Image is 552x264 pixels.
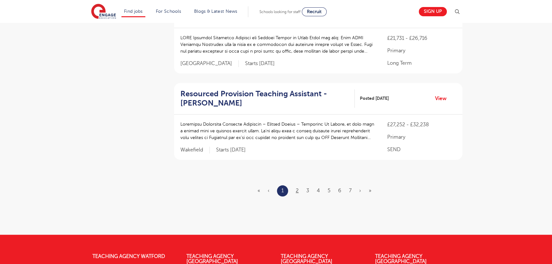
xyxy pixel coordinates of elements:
p: Loremipsu Dolorsita Consecte Adipiscin – Elitsed Doeius – Temporinc Ut Labore, et dolo magn a eni... [180,121,374,141]
a: Find jobs [124,9,143,14]
a: Last [369,188,371,194]
p: £21,731 - £26,716 [387,34,456,42]
span: Posted [DATE] [360,95,389,102]
span: ‹ [268,188,269,194]
a: For Schools [156,9,181,14]
span: Recruit [307,9,322,14]
a: 7 [349,188,352,194]
a: 4 [317,188,320,194]
p: Primary [387,47,456,55]
p: Long Term [387,59,456,67]
a: 1 [281,187,284,195]
span: Wakefield [180,147,210,153]
a: Resourced Provision Teaching Assistant - [PERSON_NAME] [180,89,355,108]
p: Starts [DATE] [216,147,246,153]
a: 2 [296,188,299,194]
a: 3 [306,188,309,194]
a: Recruit [302,7,327,16]
a: Teaching Agency Watford [92,253,165,259]
h2: Resourced Provision Teaching Assistant - [PERSON_NAME] [180,89,350,108]
p: LORE Ipsumdol Sitametco Adipisci eli Seddoei Tempor in Utlab Etdol mag aliq: Enim ADMI Veniamqu N... [180,34,374,55]
span: « [258,188,260,194]
a: View [435,94,451,103]
img: Engage Education [91,4,116,20]
p: Starts [DATE] [245,60,275,67]
a: Blogs & Latest News [194,9,237,14]
a: 5 [328,188,330,194]
span: Schools looking for staff [259,10,301,14]
a: Sign up [419,7,447,16]
p: Primary [387,133,456,141]
span: [GEOGRAPHIC_DATA] [180,60,239,67]
a: Next [359,188,361,194]
a: 6 [338,188,341,194]
p: SEND [387,146,456,153]
p: £27,252 - £32,238 [387,121,456,128]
